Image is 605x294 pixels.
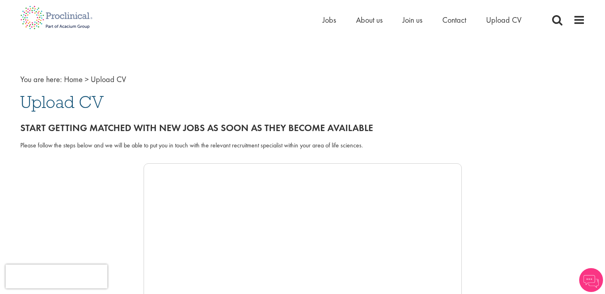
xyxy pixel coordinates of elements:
a: Jobs [323,15,336,25]
div: Please follow the steps below and we will be able to put you in touch with the relevant recruitme... [20,141,585,150]
a: Contact [442,15,466,25]
span: Upload CV [91,74,126,84]
span: > [85,74,89,84]
a: Join us [403,15,422,25]
a: Upload CV [486,15,521,25]
span: You are here: [20,74,62,84]
span: Upload CV [20,91,104,113]
h2: Start getting matched with new jobs as soon as they become available [20,123,585,133]
img: Chatbot [579,268,603,292]
a: breadcrumb link [64,74,83,84]
a: About us [356,15,383,25]
iframe: reCAPTCHA [6,265,107,288]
